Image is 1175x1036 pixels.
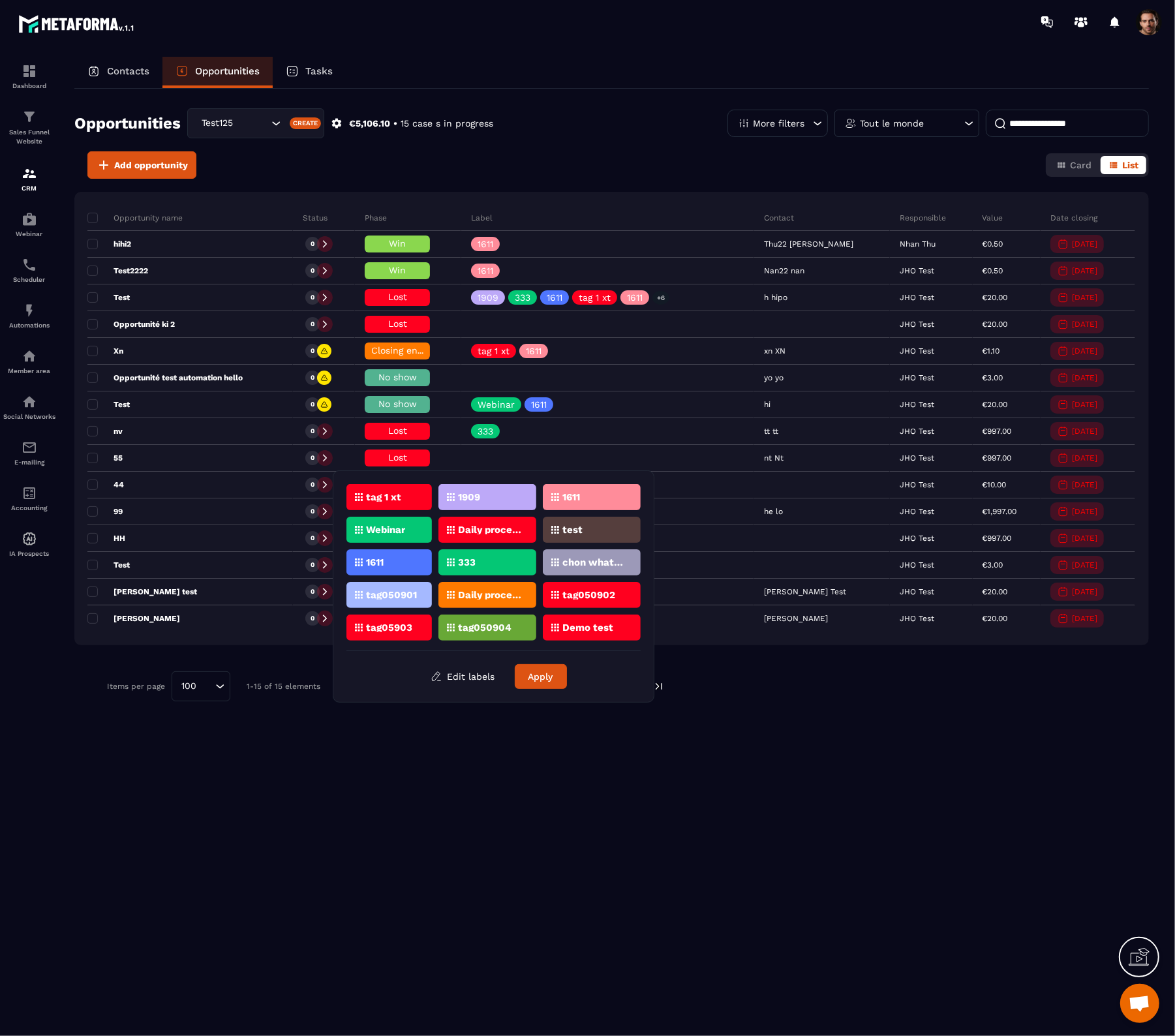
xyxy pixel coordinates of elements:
p: HH [87,533,125,543]
p: JHO Test [900,507,934,516]
p: [DATE] [1072,480,1097,489]
p: Accounting [3,504,55,511]
input: Search for option [201,679,212,693]
p: €997.00 [983,427,1012,436]
a: Contacts [74,57,162,88]
p: Tasks [305,65,333,77]
img: scheduler [22,257,37,273]
p: Status [303,213,328,223]
p: nv [87,426,123,436]
img: automations [22,211,37,227]
p: Test2222 [87,266,148,276]
span: No show [378,372,417,382]
p: [DATE] [1072,614,1097,623]
p: €20.00 [983,614,1008,623]
img: accountant [22,485,37,501]
span: Lost [388,425,407,436]
button: List [1101,156,1146,174]
p: Demo test [562,623,613,632]
p: JHO Test [900,614,934,623]
p: 1611 [562,493,580,502]
p: hihi2 [87,239,131,249]
p: JHO Test [900,560,934,570]
p: €1.10 [983,346,1000,356]
p: 0 [311,427,314,436]
p: [DATE] [1072,239,1097,249]
p: Social Networks [3,413,55,420]
input: Search for option [245,116,268,130]
p: Daily process 21/1 [458,525,521,534]
p: JHO Test [900,480,934,489]
p: Date closing [1050,213,1097,223]
a: accountantaccountantAccounting [3,476,55,521]
p: JHO Test [900,427,934,436]
p: More filters [753,119,804,128]
p: 1909 [458,493,480,502]
img: social-network [22,394,37,410]
p: JHO Test [900,400,934,409]
p: 0 [311,614,314,623]
button: Card [1048,156,1099,174]
p: €0.50 [983,239,1003,249]
span: List [1122,160,1138,170]
p: [DATE] [1072,534,1097,543]
button: Apply [515,664,567,689]
p: Scheduler [3,276,55,283]
p: [DATE] [1072,373,1097,382]
p: Webinar [478,400,515,409]
p: [DATE] [1072,453,1097,463]
p: IA Prospects [3,550,55,557]
p: Nhan Thu [900,239,936,249]
p: €0.50 [983,266,1003,275]
p: 0 [311,293,314,302]
p: Webinar [3,230,55,237]
p: 0 [311,400,314,409]
div: Search for option [172,671,230,701]
a: formationformationDashboard [3,53,55,99]
p: Test [87,292,130,303]
p: JHO Test [900,453,934,463]
p: [DATE] [1072,507,1097,516]
img: email [22,440,37,455]
p: 0 [311,346,314,356]
a: social-networksocial-networkSocial Networks [3,384,55,430]
p: €997.00 [983,534,1012,543]
p: 0 [311,320,314,329]
p: [DATE] [1072,266,1097,275]
p: 44 [87,480,124,490]
p: 333 [515,293,530,302]
p: tag 1 xt [366,493,401,502]
p: 0 [311,480,314,489]
img: automations [22,303,37,318]
p: 0 [311,239,314,249]
p: Responsible [900,213,946,223]
p: JHO Test [900,266,934,275]
p: 1611 [627,293,643,302]
div: Create [290,117,322,129]
p: Contact [764,213,794,223]
p: tag050901 [366,590,417,600]
p: Opportunité test automation hello [87,373,243,383]
p: 1611 [531,400,547,409]
p: Tout le monde [860,119,924,128]
a: automationsautomationsWebinar [3,202,55,247]
p: Opportunité ki 2 [87,319,175,329]
p: CRM [3,185,55,192]
p: Value [983,213,1003,223]
img: logo [18,12,136,35]
p: Label [471,213,493,223]
p: chon whatsapp [562,558,626,567]
button: Add opportunity [87,151,196,179]
span: Lost [388,318,407,329]
span: No show [378,399,417,409]
span: 100 [177,679,201,693]
p: JHO Test [900,346,934,356]
img: automations [22,348,37,364]
p: Dashboard [3,82,55,89]
p: [DATE] [1072,320,1097,329]
img: next [653,680,665,692]
p: €3.00 [983,560,1003,570]
p: • [393,117,397,130]
span: Win [389,265,406,275]
p: Xn [87,346,123,356]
